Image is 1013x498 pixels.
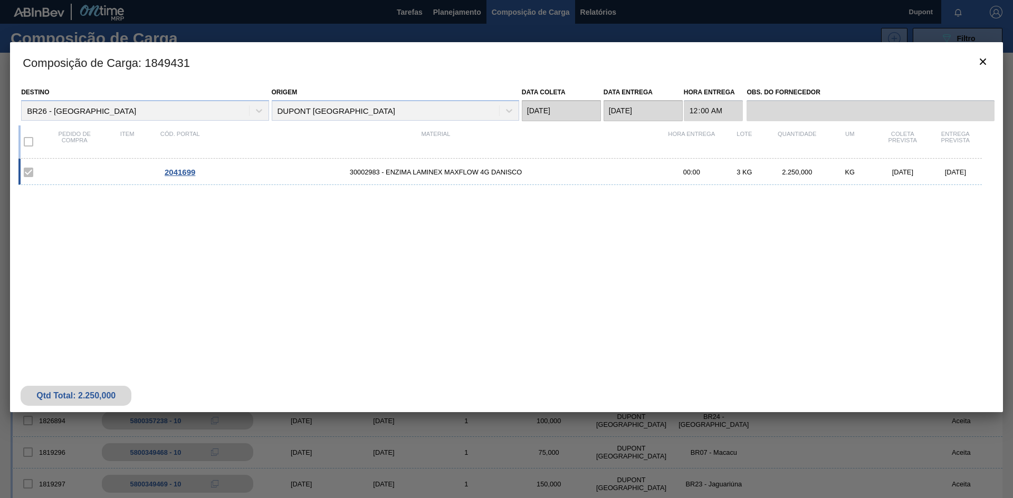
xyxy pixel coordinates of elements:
div: Qtd Total: 2.250,000 [28,391,123,401]
div: Ir para o Pedido [154,168,206,177]
label: Data coleta [522,89,566,96]
div: 3 KG [718,168,771,176]
div: Coleta Prevista [876,131,929,153]
label: Origem [272,89,298,96]
input: dd/mm/yyyy [522,100,601,121]
div: Material [206,131,665,153]
div: Cód. Portal [154,131,206,153]
div: 00:00 [665,168,718,176]
div: Entrega Prevista [929,131,982,153]
label: Data entrega [604,89,653,96]
div: Lote [718,131,771,153]
label: Hora Entrega [684,85,743,100]
label: Destino [21,89,49,96]
div: [DATE] [929,168,982,176]
div: Hora Entrega [665,131,718,153]
div: [DATE] [876,168,929,176]
div: KG [824,168,876,176]
label: Obs. do Fornecedor [747,85,994,100]
div: Pedido de compra [48,131,101,153]
div: Quantidade [771,131,824,153]
span: 30002983 - ENZIMA LAMINEX MAXFLOW 4G DANISCO [206,168,665,176]
div: Item [101,131,154,153]
div: UM [824,131,876,153]
input: dd/mm/yyyy [604,100,683,121]
span: 2041699 [165,168,195,177]
h3: Composição de Carga : 1849431 [10,42,1003,82]
div: 2.250,000 [771,168,824,176]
